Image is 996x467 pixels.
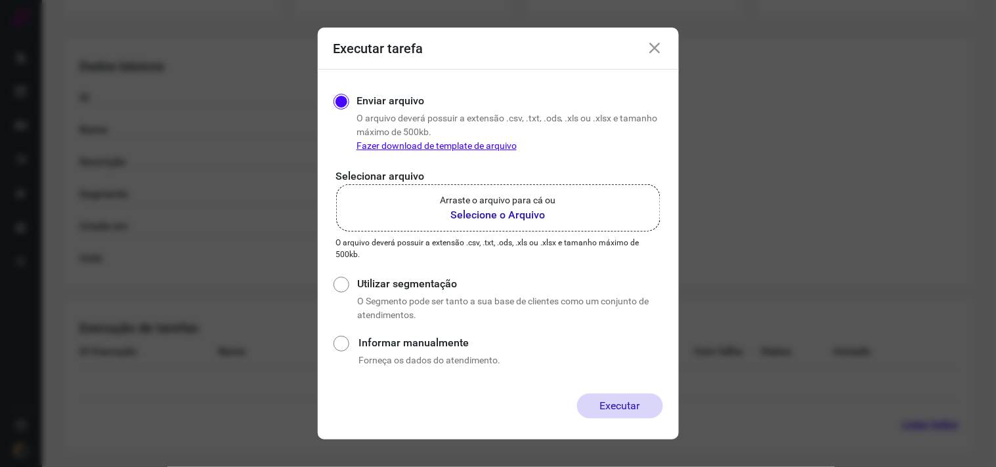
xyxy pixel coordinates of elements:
label: Utilizar segmentação [357,276,662,292]
p: O arquivo deverá possuir a extensão .csv, .txt, .ods, .xls ou .xlsx e tamanho máximo de 500kb. [336,237,660,260]
p: Arraste o arquivo para cá ou [441,193,556,207]
p: Selecionar arquivo [336,169,660,184]
b: Selecione o Arquivo [441,207,556,223]
p: O Segmento pode ser tanto a sua base de clientes como um conjunto de atendimentos. [357,294,662,322]
button: Executar [577,394,663,418]
label: Enviar arquivo [357,93,424,109]
p: Forneça os dados do atendimento. [358,354,662,367]
label: Informar manualmente [358,335,662,351]
a: Fazer download de template de arquivo [357,140,517,151]
h3: Executar tarefa [334,41,423,56]
p: O arquivo deverá possuir a extensão .csv, .txt, .ods, .xls ou .xlsx e tamanho máximo de 500kb. [357,112,663,153]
